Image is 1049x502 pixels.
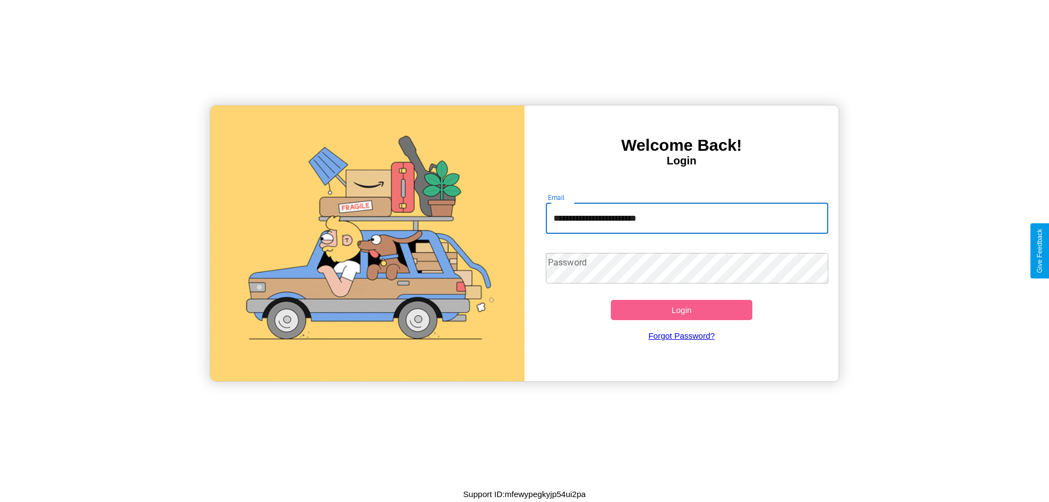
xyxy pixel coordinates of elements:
label: Email [548,193,565,202]
p: Support ID: mfewypegkyjp54ui2pa [463,487,586,501]
div: Give Feedback [1036,229,1044,273]
img: gif [210,105,524,381]
h3: Welcome Back! [524,136,839,155]
a: Forgot Password? [540,320,823,351]
h4: Login [524,155,839,167]
button: Login [611,300,752,320]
